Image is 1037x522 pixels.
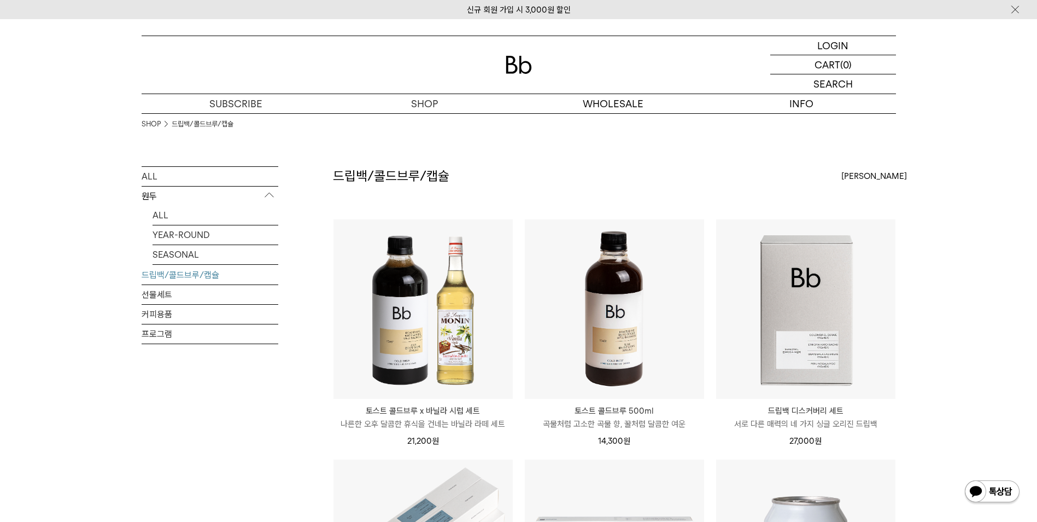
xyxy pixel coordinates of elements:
a: SHOP [330,94,519,113]
a: 토스트 콜드브루 x 바닐라 시럽 세트 나른한 오후 달콤한 휴식을 건네는 바닐라 라떼 세트 [333,404,513,431]
a: YEAR-ROUND [153,225,278,245]
p: 드립백 디스커버리 세트 [716,404,895,417]
a: 드립백/콜드브루/캡슐 [142,265,278,285]
img: 토스트 콜드브루 x 바닐라 시럽 세트 [333,219,513,399]
a: 토스트 콜드브루 500ml 곡물처럼 고소한 곡물 향, 꿀처럼 달콤한 여운 [525,404,704,431]
span: 원 [432,436,439,446]
a: 프로그램 [142,324,278,344]
span: 27,000 [789,436,822,446]
span: [PERSON_NAME] [841,170,907,183]
a: 신규 회원 가입 시 3,000원 할인 [467,5,571,15]
span: 원 [623,436,630,446]
p: LOGIN [817,36,848,55]
h2: 드립백/콜드브루/캡슐 [333,167,449,185]
a: 커피용품 [142,305,278,324]
p: 곡물처럼 고소한 곡물 향, 꿀처럼 달콤한 여운 [525,417,704,431]
a: LOGIN [770,36,896,55]
span: 14,300 [598,436,630,446]
p: 토스트 콜드브루 x 바닐라 시럽 세트 [333,404,513,417]
a: SUBSCRIBE [142,94,330,113]
a: ALL [142,167,278,186]
img: 로고 [506,56,532,74]
p: 나른한 오후 달콤한 휴식을 건네는 바닐라 라떼 세트 [333,417,513,431]
img: 토스트 콜드브루 500ml [525,219,704,399]
a: 선물세트 [142,285,278,304]
img: 드립백 디스커버리 세트 [716,219,895,399]
a: SHOP [142,119,161,130]
p: (0) [840,55,852,74]
a: ALL [153,206,278,225]
span: 21,200 [407,436,439,446]
p: 서로 다른 매력의 네 가지 싱글 오리진 드립백 [716,417,895,431]
a: 드립백 디스커버리 세트 서로 다른 매력의 네 가지 싱글 오리진 드립백 [716,404,895,431]
a: 드립백/콜드브루/캡슐 [172,119,233,130]
a: CART (0) [770,55,896,74]
span: 원 [815,436,822,446]
p: WHOLESALE [519,94,707,113]
p: 원두 [142,187,278,206]
img: 카카오톡 채널 1:1 채팅 버튼 [964,479,1021,506]
a: SEASONAL [153,245,278,264]
p: INFO [707,94,896,113]
p: SEARCH [813,74,853,94]
p: 토스트 콜드브루 500ml [525,404,704,417]
p: CART [815,55,840,74]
